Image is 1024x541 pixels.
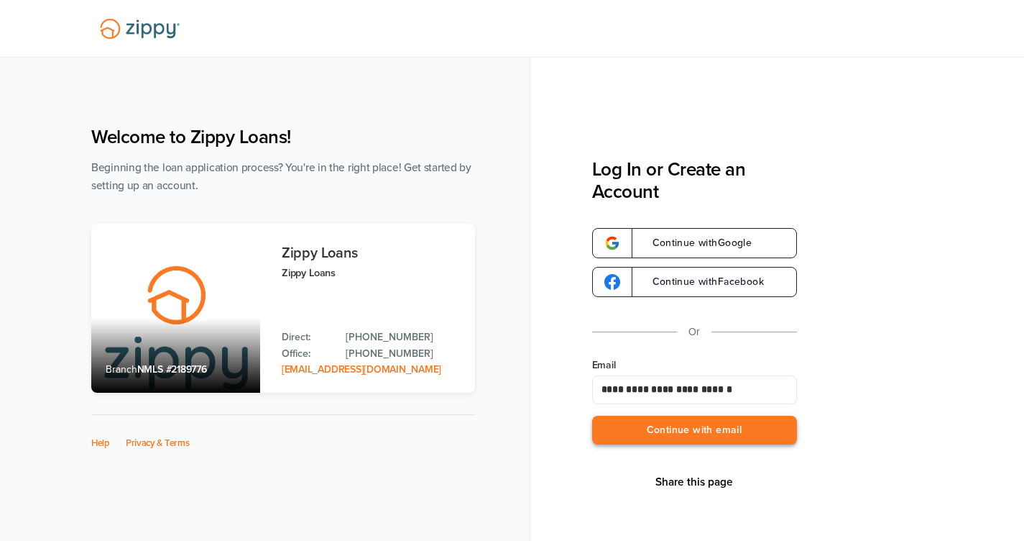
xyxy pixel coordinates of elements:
p: Zippy Loans [282,265,461,281]
p: Or [688,323,700,341]
a: Email Address: zippyguide@zippymh.com [282,363,441,376]
h3: Zippy Loans [282,245,461,261]
h3: Log In or Create an Account [592,158,797,203]
button: Share This Page [651,475,737,489]
a: Privacy & Terms [126,437,190,449]
img: Lender Logo [91,12,188,45]
a: Office Phone: 512-975-2947 [346,346,461,362]
label: Email [592,358,797,373]
span: Beginning the loan application process? You're in the right place! Get started by setting up an a... [91,161,471,192]
input: Email Address [592,376,797,404]
img: google-logo [604,274,620,290]
a: google-logoContinue withGoogle [592,228,797,258]
p: Office: [282,346,331,362]
a: Help [91,437,110,449]
h1: Welcome to Zippy Loans! [91,126,475,148]
img: google-logo [604,235,620,251]
span: Continue with Facebook [638,277,764,287]
span: NMLS #2189776 [137,363,207,376]
span: Continue with Google [638,238,752,248]
a: Direct Phone: 512-975-2947 [346,329,461,345]
a: google-logoContinue withFacebook [592,267,797,297]
p: Direct: [282,329,331,345]
span: Branch [106,363,137,376]
button: Continue with email [592,416,797,445]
